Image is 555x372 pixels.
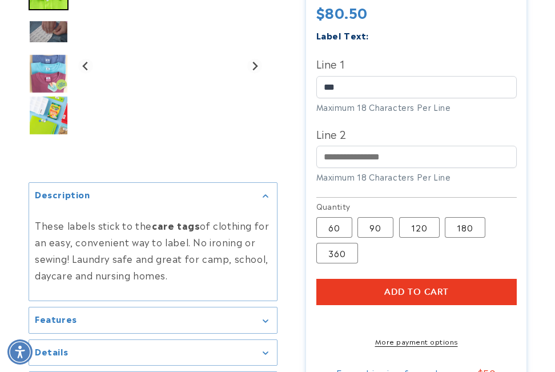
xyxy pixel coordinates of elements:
[384,287,449,297] span: Add to cart
[29,54,69,94] img: Stick N' Wear® Labels - Label Land
[29,183,277,209] summary: Description
[316,243,358,263] label: 360
[316,125,517,143] label: Line 2
[316,3,368,21] span: $80.50
[247,58,263,74] button: Next slide
[35,189,90,200] h2: Description
[29,307,277,333] summary: Features
[78,58,94,74] button: Previous slide
[316,279,517,305] button: Add to cart
[29,54,69,94] div: Go to slide 4
[35,346,68,357] h2: Details
[316,29,369,42] label: Label Text:
[316,171,517,183] div: Maximum 18 Characters Per Line
[29,137,69,177] img: Stick N' Wear® Labels - Label Land
[445,217,485,238] label: 180
[357,217,393,238] label: 90
[29,95,69,135] div: Go to slide 5
[316,217,352,238] label: 60
[29,95,69,135] img: Stick N' Wear® Labels - Label Land
[29,20,69,43] img: null
[29,12,69,52] div: Go to slide 3
[35,313,77,325] h2: Features
[315,324,544,361] iframe: Gorgias Floating Chat
[7,339,33,365] div: Accessibility Menu
[29,340,277,366] summary: Details
[316,54,517,73] label: Line 1
[399,217,440,238] label: 120
[29,137,69,177] div: Go to slide 6
[152,218,200,232] strong: care tags
[316,201,352,212] legend: Quantity
[35,217,271,283] p: These labels stick to the of clothing for an easy, convenient way to label. No ironing or sewing!...
[316,101,517,113] div: Maximum 18 Characters Per Line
